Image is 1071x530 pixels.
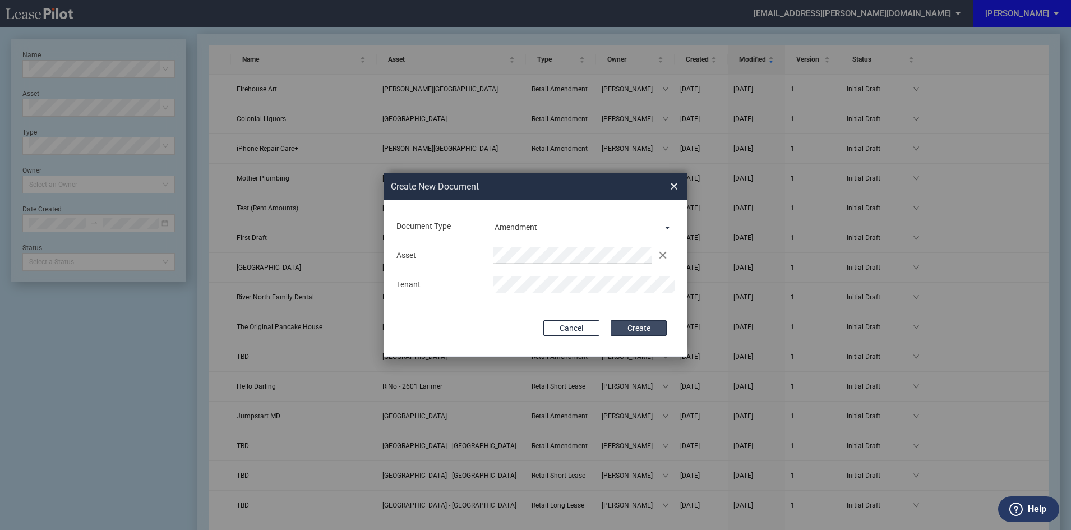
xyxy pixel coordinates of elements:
button: Create [611,320,667,336]
div: Asset [390,250,487,261]
md-dialog: Create New ... [384,173,687,357]
div: Document Type [390,221,487,232]
h2: Create New Document [391,181,630,193]
div: Tenant [390,279,487,291]
label: Help [1028,502,1046,517]
button: Cancel [543,320,599,336]
div: Amendment [495,223,537,232]
md-select: Document Type: Amendment [493,218,675,234]
span: × [670,177,678,195]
